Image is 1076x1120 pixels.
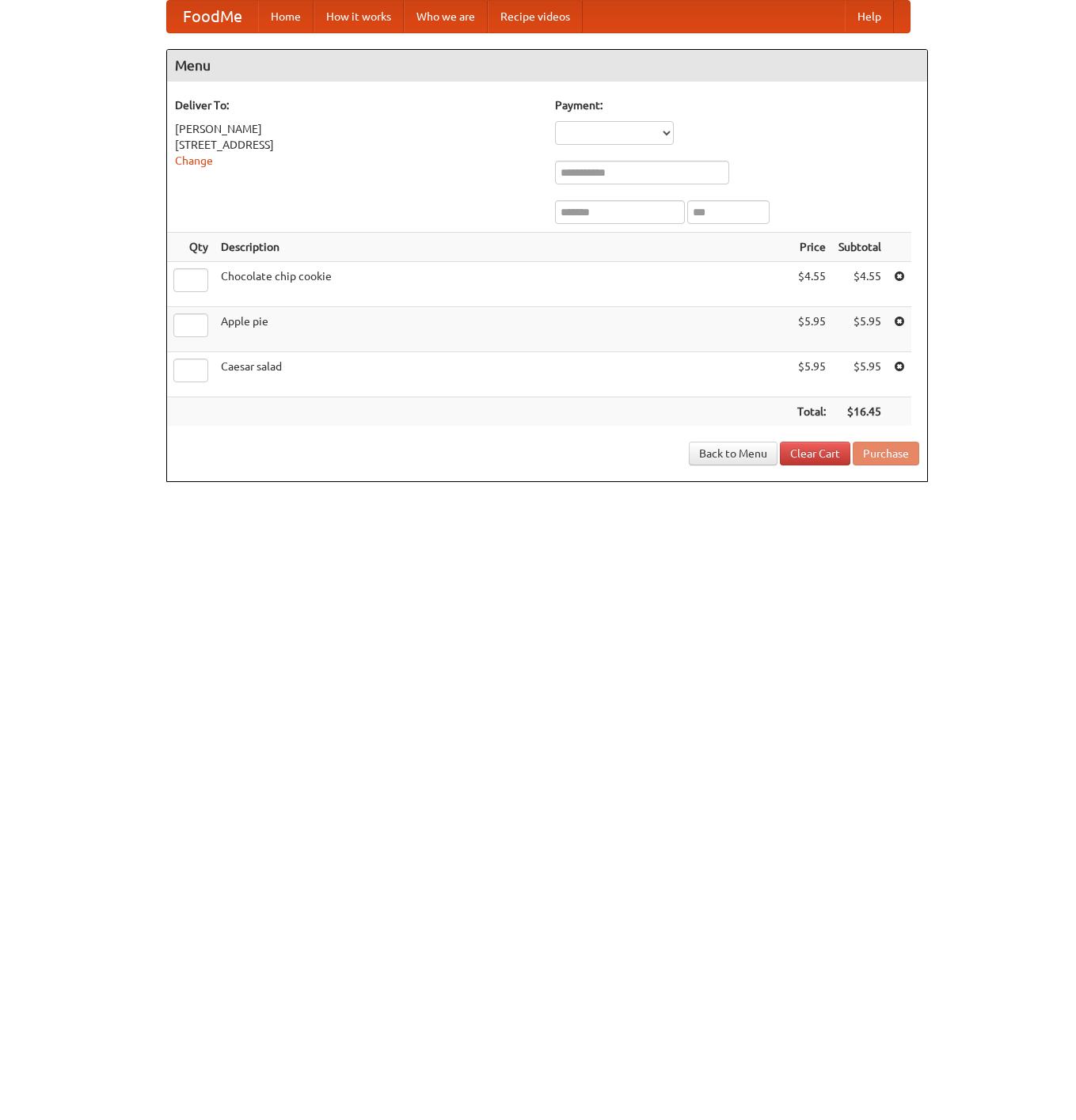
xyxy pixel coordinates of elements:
[555,97,919,113] h5: Payment:
[215,352,791,397] td: Caesar salad
[791,397,832,427] th: Total:
[167,50,927,82] h4: Menu
[853,442,919,465] button: Purchase
[791,262,832,307] td: $4.55
[167,1,258,32] a: FoodMe
[845,1,894,32] a: Help
[689,442,778,465] a: Back to Menu
[791,352,832,397] td: $5.95
[175,154,213,167] a: Change
[404,1,488,32] a: Who we are
[488,1,583,32] a: Recipe videos
[215,233,791,262] th: Description
[314,1,404,32] a: How it works
[832,233,888,262] th: Subtotal
[175,97,539,113] h5: Deliver To:
[791,233,832,262] th: Price
[215,307,791,352] td: Apple pie
[258,1,314,32] a: Home
[832,397,888,427] th: $16.45
[215,262,791,307] td: Chocolate chip cookie
[832,262,888,307] td: $4.55
[832,352,888,397] td: $5.95
[175,121,539,137] div: [PERSON_NAME]
[832,307,888,352] td: $5.95
[167,233,215,262] th: Qty
[175,137,539,153] div: [STREET_ADDRESS]
[791,307,832,352] td: $5.95
[780,442,850,465] a: Clear Cart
